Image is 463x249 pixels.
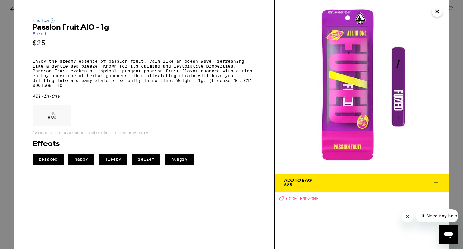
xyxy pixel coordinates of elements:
[165,154,194,165] span: hungry
[33,94,256,99] div: All-In-One
[275,174,449,192] button: Add To Bag$25
[33,18,256,23] div: Indica
[33,140,256,148] h2: Effects
[33,131,256,134] p: *Amounts are averages, individual items may vary.
[402,210,414,222] iframe: Close message
[33,59,256,88] p: Enjoy the dreamy essence of passion fruit. Calm like an ocean wave, refreshing like a gentle sea ...
[33,39,256,47] p: $25
[416,209,458,222] iframe: Message from company
[132,154,160,165] span: relief
[33,105,71,126] div: 86 %
[33,24,256,31] h2: Passion Fruit AIO - 1g
[284,182,292,187] span: $25
[51,18,55,23] img: indicaColor.svg
[284,178,312,183] div: Add To Bag
[33,31,46,36] a: Fuzed
[99,154,127,165] span: sleepy
[4,4,43,9] span: Hi. Need any help?
[432,6,443,17] button: Close
[33,154,64,165] span: relaxed
[286,196,319,201] span: CODE ENDZONE
[48,111,56,115] p: THC
[68,154,94,165] span: happy
[439,225,458,244] iframe: Button to launch messaging window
